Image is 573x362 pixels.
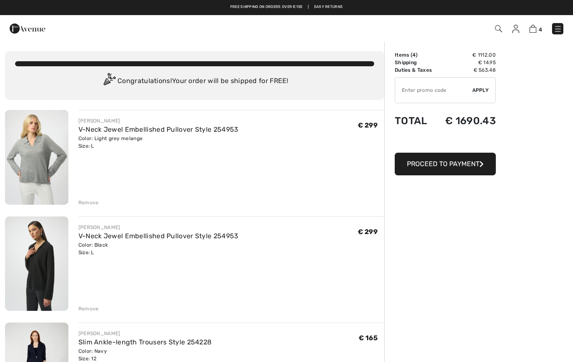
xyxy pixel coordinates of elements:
[438,51,496,59] td: € 1112.00
[395,153,496,175] button: Proceed to Payment
[438,59,496,66] td: € 14.95
[395,59,438,66] td: Shipping
[78,232,239,240] a: V-Neck Jewel Embellished Pullover Style 254953
[78,199,99,206] div: Remove
[10,24,45,32] a: 1ère Avenue
[5,110,68,205] img: V-Neck Jewel Embellished Pullover Style 254953
[407,160,479,168] span: Proceed to Payment
[412,52,416,58] span: 4
[78,125,239,133] a: V-Neck Jewel Embellished Pullover Style 254953
[78,305,99,313] div: Remove
[101,73,117,90] img: Congratulation2.svg
[78,338,212,346] a: Slim Ankle-length Trousers Style 254228
[308,4,309,10] span: |
[78,117,239,125] div: [PERSON_NAME]
[10,20,45,37] img: 1ère Avenue
[15,73,374,90] div: Congratulations! Your order will be shipped for FREE!
[554,25,562,33] img: Menu
[314,4,343,10] a: Easy Returns
[358,121,378,129] span: € 299
[78,224,239,231] div: [PERSON_NAME]
[78,241,239,256] div: Color: Black Size: L
[512,25,519,33] img: My Info
[395,107,438,135] td: Total
[472,86,489,94] span: Apply
[230,4,303,10] a: Free shipping on orders over €130
[539,26,542,33] span: 4
[78,135,239,150] div: Color: Light grey melange Size: L
[78,330,212,337] div: [PERSON_NAME]
[438,107,496,135] td: € 1690.43
[359,334,378,342] span: € 165
[529,25,537,33] img: Shopping Bag
[5,216,68,311] img: V-Neck Jewel Embellished Pullover Style 254953
[395,66,438,74] td: Duties & Taxes
[395,135,496,150] iframe: PayPal
[529,23,542,34] a: 4
[495,25,502,32] img: Search
[395,78,472,103] input: Promo code
[395,51,438,59] td: Items ( )
[438,66,496,74] td: € 563.48
[358,228,378,236] span: € 299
